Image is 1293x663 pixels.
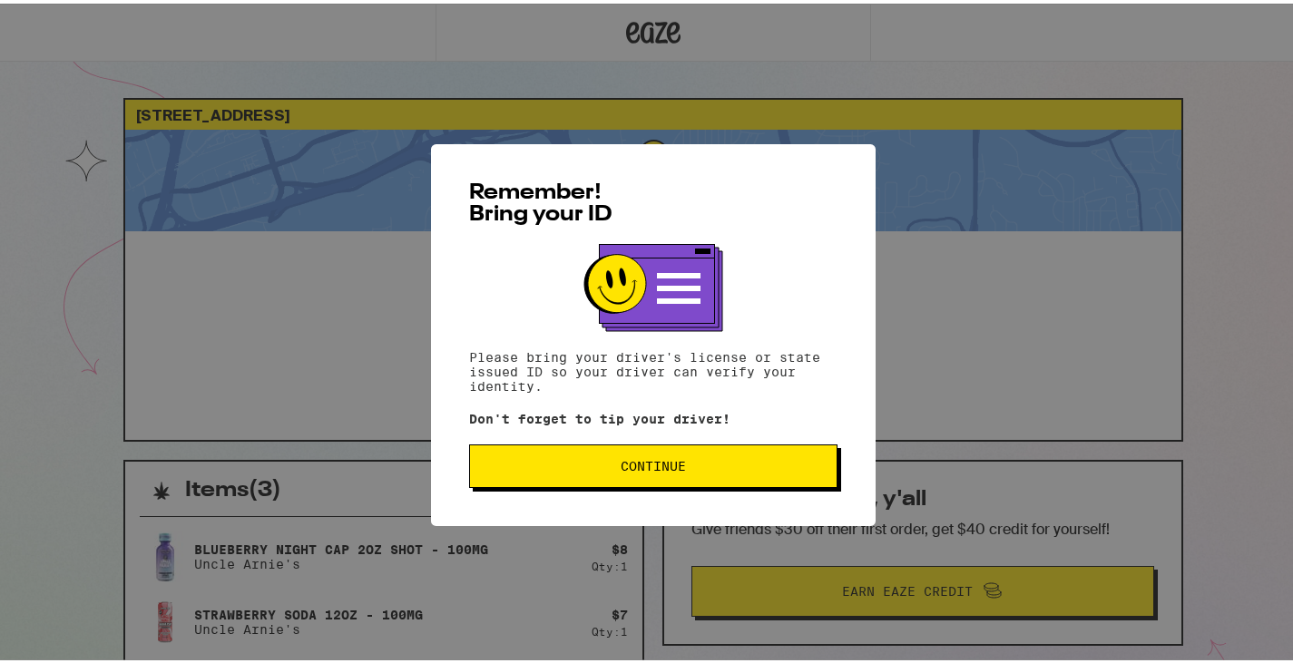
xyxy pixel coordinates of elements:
[621,456,686,469] span: Continue
[469,179,612,222] span: Remember! Bring your ID
[469,346,838,390] p: Please bring your driver's license or state issued ID so your driver can verify your identity.
[469,408,838,423] p: Don't forget to tip your driver!
[469,441,838,484] button: Continue
[11,13,131,27] span: Hi. Need any help?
